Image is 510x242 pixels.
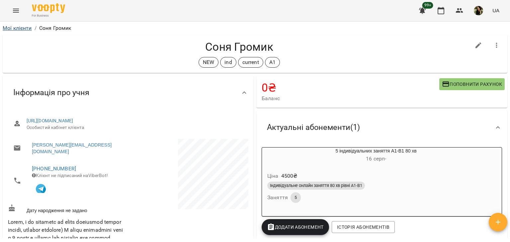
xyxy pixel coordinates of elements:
[281,172,297,180] p: 4500 ₴
[262,94,439,102] span: Баланс
[422,2,433,9] span: 99+
[267,193,288,202] h6: Заняття
[337,223,389,231] span: Історія абонементів
[366,155,386,162] span: 16 серп -
[220,57,236,68] div: ind
[199,57,218,68] div: NEW
[291,195,301,201] span: 5
[3,76,254,110] div: Інформація про учня
[265,57,280,68] div: A1
[242,58,259,66] p: current
[267,122,360,133] span: Актуальні абонементи ( 1 )
[8,3,24,19] button: Menu
[32,3,65,13] img: Voopty Logo
[13,88,89,98] span: Інформація про учня
[36,184,46,194] img: Telegram
[32,165,76,172] a: [PHONE_NUMBER]
[3,25,32,31] a: Мої клієнти
[32,14,65,18] span: For Business
[332,221,395,233] button: Історія абонементів
[3,24,507,32] nav: breadcrumb
[238,57,263,68] div: current
[267,171,279,181] h6: Ціна
[267,183,365,189] span: Індивідуальне онлайн заняття 80 хв рівні А1-В1
[27,118,73,123] a: [URL][DOMAIN_NAME]
[474,6,483,15] img: 5ccaf96a72ceb4fb7565109469418b56.jpg
[224,58,232,66] p: ind
[269,58,276,66] p: A1
[490,4,502,17] button: UA
[32,142,122,155] a: [PERSON_NAME][EMAIL_ADDRESS][DOMAIN_NAME]
[262,81,439,94] h4: 0 ₴
[7,203,128,215] div: Дату народження не задано
[262,148,490,211] button: 5 індивідуальних заняття А1-В1 80 хв16 серп- Ціна4500₴Індивідуальне онлайн заняття 80 хв рівні А1...
[442,80,502,88] span: Поповнити рахунок
[35,24,37,32] li: /
[32,179,50,197] button: Клієнт підписаний на VooptyBot
[8,40,470,54] h4: Соня Громик
[439,78,505,90] button: Поповнити рахунок
[492,7,499,14] span: UA
[39,24,71,32] p: Соня Громик
[27,124,243,131] span: Особистий кабінет клієнта
[256,110,507,145] div: Актуальні абонементи(1)
[267,223,324,231] span: Додати Абонемент
[203,58,214,66] p: NEW
[262,219,329,235] button: Додати Абонемент
[32,173,108,178] span: Клієнт не підписаний на ViberBot!
[262,148,490,163] div: 5 індивідуальних заняття А1-В1 80 хв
